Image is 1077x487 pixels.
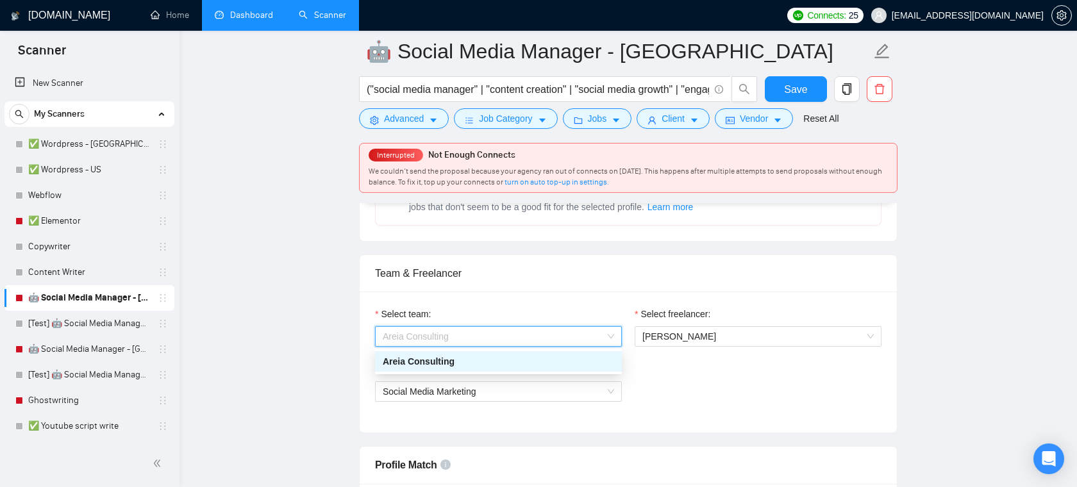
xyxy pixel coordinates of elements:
[731,76,757,102] button: search
[612,115,621,125] span: caret-down
[299,10,346,21] a: searchScanner
[479,111,532,126] span: Job Category
[538,115,547,125] span: caret-down
[28,183,150,208] a: Webflow
[28,311,150,336] a: [Test] 🤖 Social Media Manager - [GEOGRAPHIC_DATA]
[834,76,860,102] button: copy
[158,344,168,354] span: holder
[28,208,150,234] a: ✅ Elementor
[647,199,694,215] button: Laziza AI NEWExtends Sardor AI by learning from your feedback and automatically qualifying jobs. ...
[28,131,150,157] a: ✅ Wordpress - [GEOGRAPHIC_DATA]
[28,336,150,362] a: 🤖 Social Media Manager - [GEOGRAPHIC_DATA]
[10,110,29,119] span: search
[158,165,168,175] span: holder
[8,41,76,68] span: Scanner
[158,216,168,226] span: holder
[28,413,150,439] a: ✅ Youtube script write
[874,43,890,60] span: edit
[375,459,437,470] span: Profile Match
[647,115,656,125] span: user
[1051,5,1072,26] button: setting
[874,11,883,20] span: user
[588,111,607,126] span: Jobs
[867,76,892,102] button: delete
[28,234,150,260] a: Copywriter
[370,115,379,125] span: setting
[4,70,174,96] li: New Scanner
[428,149,515,160] span: Not Enough Connects
[15,70,164,96] a: New Scanner
[158,395,168,406] span: holder
[807,8,846,22] span: Connects:
[1051,10,1072,21] a: setting
[835,83,859,95] span: copy
[28,260,150,285] a: Content Writer
[158,190,168,201] span: holder
[384,111,424,126] span: Advanced
[1033,443,1064,474] div: Open Intercom Messenger
[647,200,694,214] span: Learn more
[158,267,168,277] span: holder
[28,439,150,465] a: ✅ Speed optimization
[373,151,419,160] span: Interrupted
[11,6,20,26] img: logo
[793,10,803,21] img: upwork-logo.png
[151,10,189,21] a: homeHome
[563,108,632,129] button: folderJobscaret-down
[28,157,150,183] a: ✅ Wordpress - US
[715,85,723,94] span: info-circle
[740,111,768,126] span: Vendor
[158,421,168,431] span: holder
[574,115,583,125] span: folder
[732,83,756,95] span: search
[642,331,716,342] span: [PERSON_NAME]
[637,108,710,129] button: userClientcaret-down
[158,242,168,252] span: holder
[375,255,881,292] div: Team & Freelancer
[158,318,168,329] span: holder
[375,307,431,321] label: Select team:
[726,115,735,125] span: idcard
[28,285,150,311] a: 🤖 Social Media Manager - [GEOGRAPHIC_DATA]
[635,307,710,321] label: Select freelancer:
[158,370,168,380] span: holder
[784,81,807,97] span: Save
[715,108,793,129] button: idcardVendorcaret-down
[690,115,699,125] span: caret-down
[465,115,474,125] span: bars
[9,104,29,124] button: search
[383,354,614,368] div: Areia Consulting
[158,139,168,149] span: holder
[383,386,476,397] span: Social Media Marketing
[383,327,614,346] span: Areia Consulting
[505,177,609,186] a: turn on auto top-up in settings.
[849,8,858,22] span: 25
[803,111,839,126] a: Reset All
[440,459,451,470] span: info-circle
[28,362,150,388] a: [Test] 🤖 Social Media Manager - [GEOGRAPHIC_DATA]
[765,76,827,102] button: Save
[359,108,449,129] button: settingAdvancedcaret-down
[773,115,782,125] span: caret-down
[28,388,150,413] a: Ghostwriting
[366,35,871,67] input: Scanner name...
[369,167,882,186] span: We couldn’t send the proposal because your agency ran out of connects on [DATE]. This happens aft...
[867,83,892,95] span: delete
[153,457,165,470] span: double-left
[429,115,438,125] span: caret-down
[1052,10,1071,21] span: setting
[34,101,85,127] span: My Scanners
[454,108,557,129] button: barsJob Categorycaret-down
[662,111,685,126] span: Client
[215,10,273,21] a: dashboardDashboard
[375,351,622,372] div: Areia Consulting
[367,81,709,97] input: Search Freelance Jobs...
[158,293,168,303] span: holder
